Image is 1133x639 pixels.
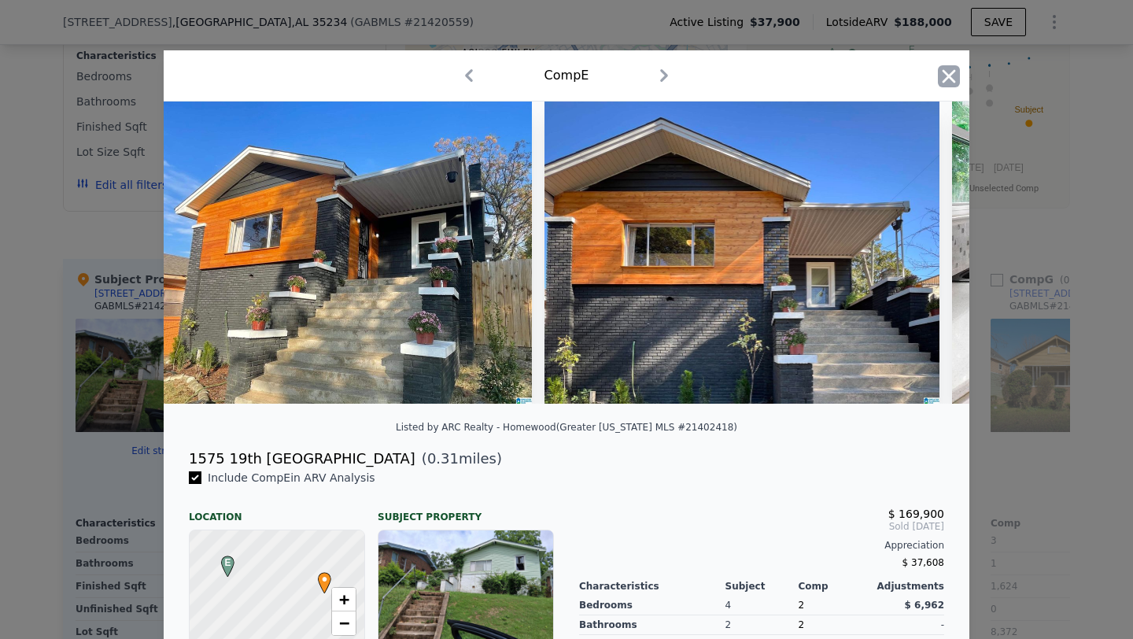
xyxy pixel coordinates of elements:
[544,102,940,404] img: Property Img
[332,588,356,611] a: Zoom in
[217,556,238,570] span: E
[725,580,799,593] div: Subject
[217,556,227,565] div: E
[378,498,554,523] div: Subject Property
[579,520,944,533] span: Sold [DATE]
[888,508,944,520] span: $ 169,900
[725,596,799,615] div: 4
[871,615,944,635] div: -
[164,102,532,404] img: Property Img
[579,596,725,615] div: Bedrooms
[339,589,349,609] span: +
[725,615,799,635] div: 2
[189,448,415,470] div: 1575 19th [GEOGRAPHIC_DATA]
[871,580,944,593] div: Adjustments
[314,567,335,591] span: •
[396,422,737,433] div: Listed by ARC Realty - Homewood (Greater [US_STATE] MLS #21402418)
[902,557,944,568] span: $ 37,608
[798,600,804,611] span: 2
[339,613,349,633] span: −
[314,572,323,582] div: •
[189,498,365,523] div: Location
[579,615,725,635] div: Bathrooms
[201,471,382,484] span: Include Comp E in ARV Analysis
[415,448,502,470] span: ( miles)
[798,580,871,593] div: Comp
[544,66,589,85] div: Comp E
[579,539,944,552] div: Appreciation
[579,580,725,593] div: Characteristics
[798,615,871,635] div: 2
[427,450,459,467] span: 0.31
[905,600,944,611] span: $ 6,962
[332,611,356,635] a: Zoom out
